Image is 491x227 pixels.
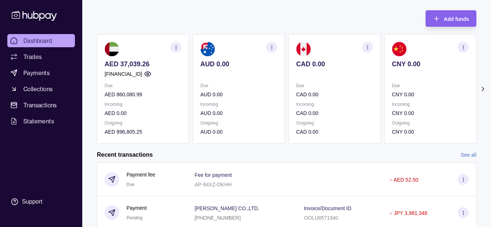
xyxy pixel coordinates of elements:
img: ca [296,42,311,56]
p: Fee for payment [194,172,232,178]
button: Add funds [426,10,476,27]
div: Support [22,198,42,206]
a: Support [7,194,75,209]
img: au [200,42,215,56]
p: CAD 0.00 [296,128,373,136]
a: See all [461,151,476,159]
a: Statements [7,115,75,128]
p: AED 860,080.99 [105,90,181,98]
p: Due [200,82,277,90]
p: CNY 0.00 [392,109,469,117]
p: − JPY 3,981,348 [389,210,427,216]
p: AUD 0.00 [200,90,277,98]
p: CAD 0.00 [296,90,373,98]
p: Invoice/Document ID [304,205,351,211]
img: ae [105,42,119,56]
span: Due [126,182,135,187]
p: CNY 0.00 [392,60,469,68]
span: Payments [23,68,50,77]
p: OOLU8571940 [304,215,338,221]
p: Outgoing [296,119,373,127]
span: Transactions [23,101,57,109]
p: Outgoing [105,119,181,127]
p: AED 0.00 [105,109,181,117]
p: Incoming [200,100,277,108]
a: Dashboard [7,34,75,47]
span: Trades [23,52,42,61]
p: AED 37,039.26 [105,60,181,68]
p: AP-94XZ-DKHH [194,182,231,187]
p: Outgoing [392,119,469,127]
span: Add funds [444,16,469,22]
a: Collections [7,82,75,96]
p: AUD 0.00 [200,128,277,136]
a: Transactions [7,98,75,112]
p: AUD 0.00 [200,60,277,68]
p: Due [392,82,469,90]
h2: Recent transactions [97,151,153,159]
p: Payment [126,204,147,212]
p: [PHONE_NUMBER] [194,215,241,221]
p: Incoming [296,100,373,108]
p: CNY 0.00 [392,128,469,136]
span: Collections [23,85,53,93]
a: Payments [7,66,75,79]
p: AED 896,805.25 [105,128,181,136]
p: Incoming [392,100,469,108]
p: Payment fee [126,171,155,179]
p: [FINANCIAL_ID] [105,70,142,78]
p: − AED 52.50 [389,177,418,183]
span: Pending [126,215,143,220]
p: Due [296,82,373,90]
p: [PERSON_NAME] CO.,LTD. [194,205,259,211]
p: Outgoing [200,119,277,127]
p: Due [105,82,181,90]
p: Incoming [105,100,181,108]
span: Dashboard [23,36,52,45]
span: Statements [23,117,54,126]
p: CAD 0.00 [296,109,373,117]
p: AUD 0.00 [200,109,277,117]
img: cn [392,42,407,56]
p: CAD 0.00 [296,60,373,68]
p: CNY 0.00 [392,90,469,98]
a: Trades [7,50,75,63]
